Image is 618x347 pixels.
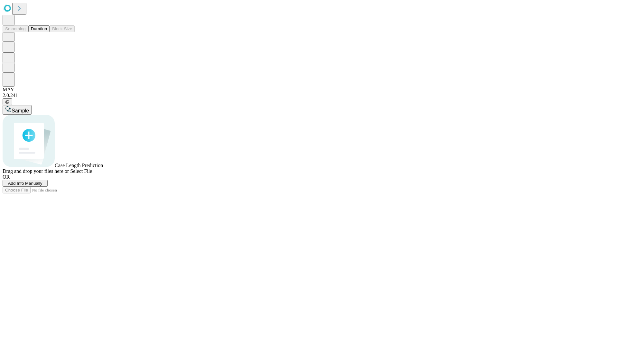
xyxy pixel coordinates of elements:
[3,93,615,98] div: 2.0.241
[8,181,42,186] span: Add Info Manually
[3,174,10,180] span: OR
[12,108,29,113] span: Sample
[5,99,10,104] span: @
[3,168,69,174] span: Drag and drop your files here or
[55,163,103,168] span: Case Length Prediction
[3,180,48,187] button: Add Info Manually
[50,25,75,32] button: Block Size
[28,25,50,32] button: Duration
[70,168,92,174] span: Select File
[3,87,615,93] div: MAY
[3,98,12,105] button: @
[3,105,32,115] button: Sample
[3,25,28,32] button: Smoothing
